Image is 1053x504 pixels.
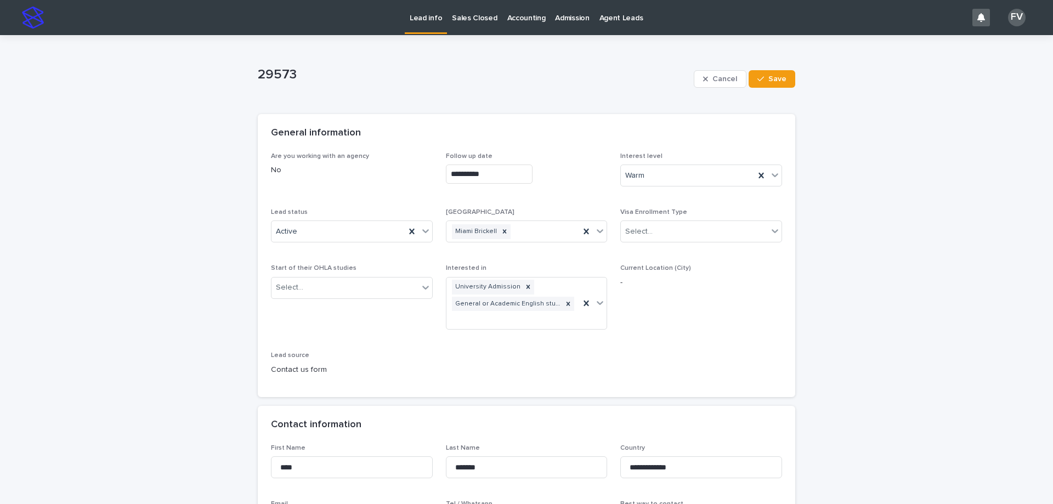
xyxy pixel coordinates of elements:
[620,277,782,288] p: -
[749,70,795,88] button: Save
[271,209,308,216] span: Lead status
[271,352,309,359] span: Lead source
[271,364,433,376] p: Contact us form
[446,153,492,160] span: Follow up date
[276,282,303,293] div: Select...
[712,75,737,83] span: Cancel
[625,226,653,237] div: Select...
[271,265,356,271] span: Start of their OHLA studies
[271,153,369,160] span: Are you working with an agency
[694,70,746,88] button: Cancel
[452,297,563,312] div: General or Academic English studies
[1008,9,1026,26] div: FV
[768,75,786,83] span: Save
[452,280,522,295] div: University Admission
[271,127,361,139] h2: General information
[22,7,44,29] img: stacker-logo-s-only.png
[620,153,663,160] span: Interest level
[446,265,486,271] span: Interested in
[258,67,689,83] p: 29573
[620,265,691,271] span: Current Location (City)
[271,165,433,176] p: No
[446,209,514,216] span: [GEOGRAPHIC_DATA]
[271,445,305,451] span: First Name
[620,445,645,451] span: Country
[452,224,499,239] div: Miami Brickell
[620,209,687,216] span: Visa Enrollment Type
[271,419,361,431] h2: Contact information
[446,445,480,451] span: Last Name
[276,226,297,237] span: Active
[625,170,644,182] span: Warm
